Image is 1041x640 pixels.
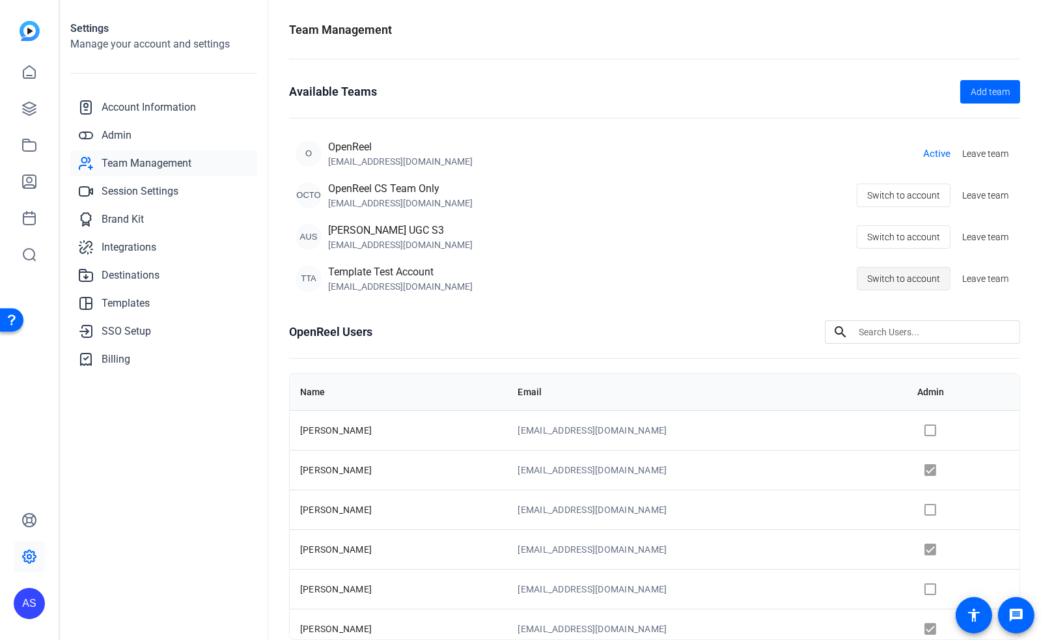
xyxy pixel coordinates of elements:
[966,607,982,623] mat-icon: accessibility
[507,410,907,450] td: [EMAIL_ADDRESS][DOMAIN_NAME]
[20,21,40,41] img: blue-gradient.svg
[857,225,951,249] button: Switch to account
[102,156,191,171] span: Team Management
[296,141,322,167] div: O
[962,147,1008,161] span: Leave team
[290,374,507,410] th: Name
[70,290,257,316] a: Templates
[296,182,322,208] div: OCTO
[507,490,907,529] td: [EMAIL_ADDRESS][DOMAIN_NAME]
[289,323,372,341] h1: OpenReel Users
[289,83,377,101] h1: Available Teams
[1008,607,1024,623] mat-icon: message
[70,94,257,120] a: Account Information
[867,225,940,249] span: Switch to account
[70,262,257,288] a: Destinations
[300,544,372,555] span: [PERSON_NAME]
[300,425,372,436] span: [PERSON_NAME]
[957,225,1014,249] button: Leave team
[296,224,322,250] div: AUS
[70,318,257,344] a: SSO Setup
[70,178,257,204] a: Session Settings
[907,374,1020,410] th: Admin
[328,155,473,168] div: [EMAIL_ADDRESS][DOMAIN_NAME]
[102,128,132,143] span: Admin
[70,150,257,176] a: Team Management
[102,324,151,339] span: SSO Setup
[957,267,1014,290] button: Leave team
[102,268,160,283] span: Destinations
[70,234,257,260] a: Integrations
[70,36,257,52] h2: Manage your account and settings
[507,529,907,569] td: [EMAIL_ADDRESS][DOMAIN_NAME]
[102,296,150,311] span: Templates
[962,230,1008,244] span: Leave team
[300,505,372,515] span: [PERSON_NAME]
[328,139,473,155] div: OpenReel
[14,588,45,619] div: AS
[960,80,1020,104] button: Add team
[102,184,178,199] span: Session Settings
[507,450,907,490] td: [EMAIL_ADDRESS][DOMAIN_NAME]
[971,85,1010,99] span: Add team
[102,212,144,227] span: Brand Kit
[328,197,473,210] div: [EMAIL_ADDRESS][DOMAIN_NAME]
[300,624,372,634] span: [PERSON_NAME]
[70,122,257,148] a: Admin
[507,569,907,609] td: [EMAIL_ADDRESS][DOMAIN_NAME]
[289,21,392,39] h1: Team Management
[957,184,1014,207] button: Leave team
[328,280,473,293] div: [EMAIL_ADDRESS][DOMAIN_NAME]
[859,324,1010,340] input: Search Users...
[328,264,473,280] div: Template Test Account
[825,324,856,340] mat-icon: search
[328,181,473,197] div: OpenReel CS Team Only
[102,100,196,115] span: Account Information
[328,238,473,251] div: [EMAIL_ADDRESS][DOMAIN_NAME]
[962,272,1008,286] span: Leave team
[957,142,1014,165] button: Leave team
[857,184,951,207] button: Switch to account
[300,584,372,594] span: [PERSON_NAME]
[857,267,951,290] button: Switch to account
[102,240,156,255] span: Integrations
[70,346,257,372] a: Billing
[328,223,473,238] div: [PERSON_NAME] UGC S3
[867,266,940,291] span: Switch to account
[70,206,257,232] a: Brand Kit
[296,266,322,292] div: TTA
[867,183,940,208] span: Switch to account
[300,465,372,475] span: [PERSON_NAME]
[70,21,257,36] h1: Settings
[962,189,1008,202] span: Leave team
[102,352,130,367] span: Billing
[923,146,951,161] span: Active
[507,374,907,410] th: Email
